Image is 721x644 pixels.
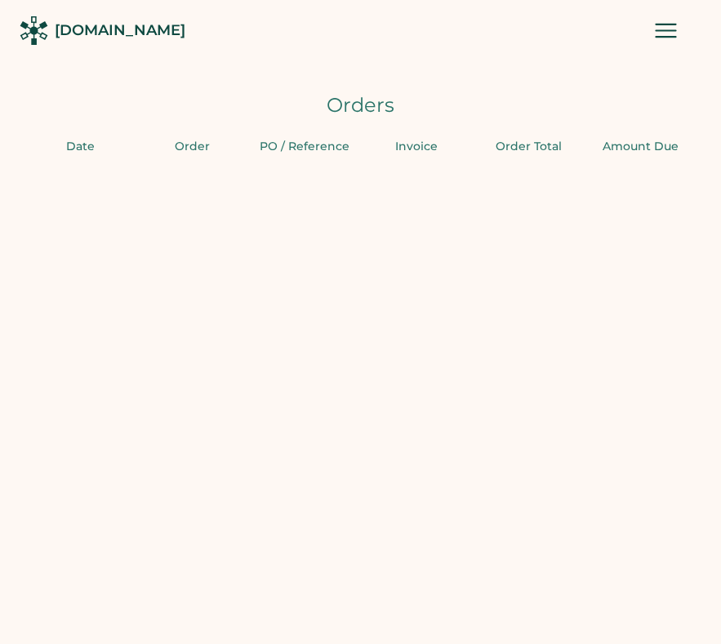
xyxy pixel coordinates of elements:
div: Orders [20,91,701,119]
div: Order [141,139,243,155]
div: [DOMAIN_NAME] [55,20,185,41]
img: Rendered Logo - Screens [20,16,48,45]
div: Order Total [478,139,580,155]
div: Date [29,139,131,155]
div: PO / Reference [253,139,355,155]
div: Invoice [366,139,468,155]
div: Amount Due [590,139,692,155]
